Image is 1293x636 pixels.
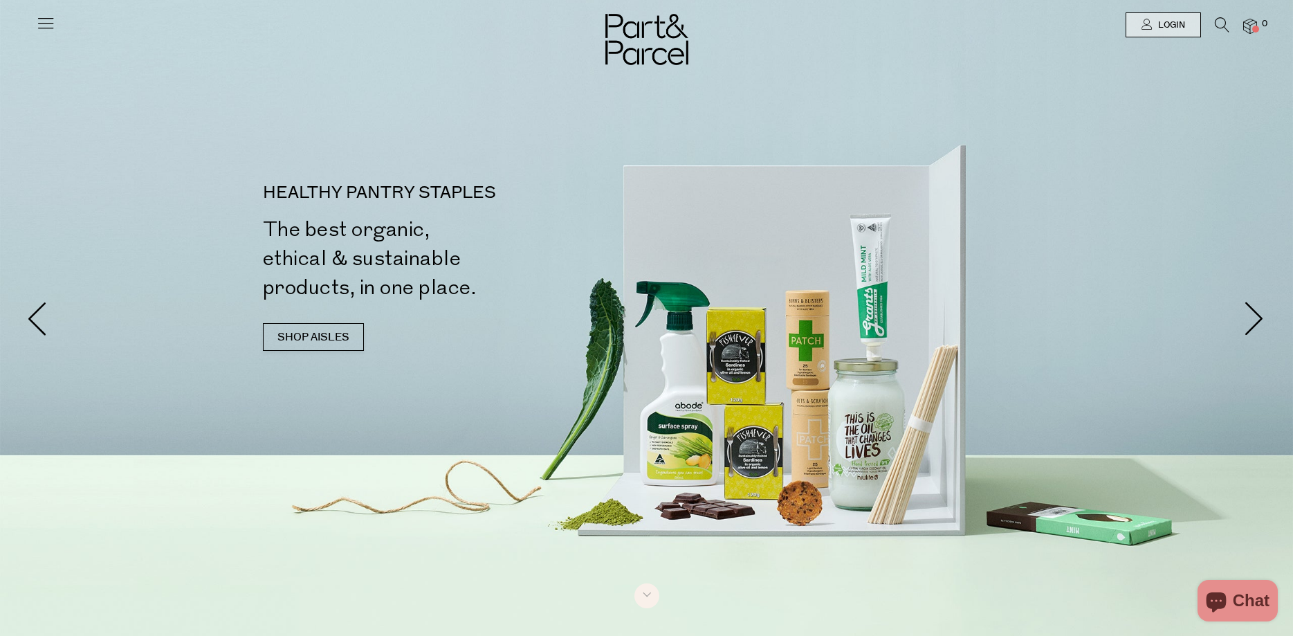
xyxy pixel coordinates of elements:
img: Part&Parcel [605,14,688,65]
a: Login [1126,12,1201,37]
span: Login [1155,19,1185,31]
h2: The best organic, ethical & sustainable products, in one place. [263,215,652,302]
a: SHOP AISLES [263,323,364,351]
p: HEALTHY PANTRY STAPLES [263,185,652,201]
inbox-online-store-chat: Shopify online store chat [1193,580,1282,625]
a: 0 [1243,19,1257,33]
span: 0 [1258,18,1271,30]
